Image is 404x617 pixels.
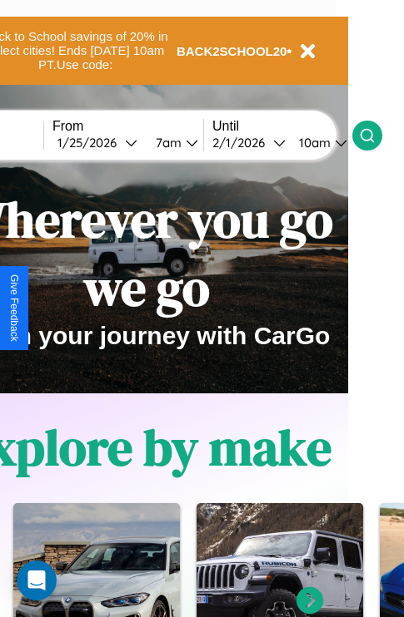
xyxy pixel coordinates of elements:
div: 1 / 25 / 2026 [57,135,125,151]
div: Open Intercom Messenger [17,560,57,600]
div: Give Feedback [8,274,20,342]
label: From [52,119,203,134]
button: 7am [142,134,203,151]
button: 10am [286,134,352,151]
div: 10am [291,135,335,151]
b: BACK2SCHOOL20 [177,44,287,58]
label: Until [212,119,352,134]
button: 1/25/2026 [52,134,142,151]
div: 7am [147,135,186,151]
div: 2 / 1 / 2026 [212,135,273,151]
